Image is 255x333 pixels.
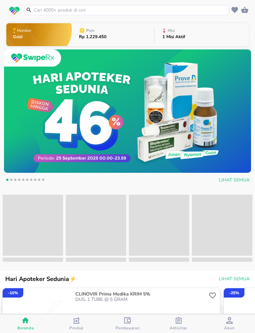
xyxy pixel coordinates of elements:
span: Pembayaran [116,325,140,331]
button: 8 [32,177,39,184]
button: Produk [51,314,102,333]
span: Produk [69,325,84,331]
p: Rp 1.229.450 [79,35,107,39]
span: Aktivitas [170,325,187,331]
button: MemberGold [6,22,72,48]
span: Lihat Semua [219,275,250,283]
span: Beranda [17,325,34,331]
button: 4 [16,177,23,184]
img: logo_swiperx_s.bd005f3b.svg [9,7,20,15]
button: 3 [12,177,19,184]
p: Poin [86,29,95,33]
button: 6 [24,177,31,184]
button: Akun [204,314,255,333]
button: Misi1 Misi Aktif [154,22,249,48]
button: 9 [36,177,42,184]
button: Aktivitas [153,314,204,333]
span: Lihat Semua [219,176,250,184]
p: CLINOVIR Prima Medika KRIM 5% [75,292,206,297]
p: Member [17,29,31,33]
button: 1 [4,177,11,184]
input: Cari 4000+ produk di sini [33,7,228,14]
p: - 25 % [229,290,239,296]
p: DUS, 1 TUBE @ 5 GRAM [75,297,207,302]
button: PoinRp 1.229.450 [72,22,154,48]
p: 1 Misi Aktif [162,35,185,39]
button: Pembayaran [102,314,153,333]
button: 7 [28,177,35,184]
p: Misi [168,29,175,33]
img: 45d722ad-76df-4f16-af2b-3de58e755ae6.jpeg [4,49,251,173]
p: Gold [13,35,33,39]
p: - 10 % [8,290,18,296]
button: 5 [20,177,27,184]
span: Akun [224,325,235,331]
button: 2 [8,177,15,184]
button: Lihat Semua [216,273,251,285]
button: 10 [40,177,46,184]
button: Lihat Semua [216,174,251,186]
